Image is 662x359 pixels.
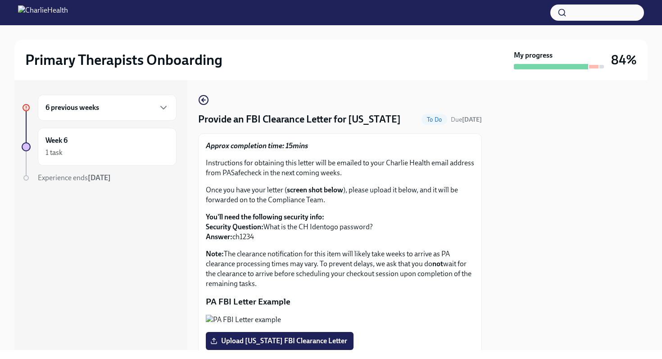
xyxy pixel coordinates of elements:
[206,232,232,241] strong: Answer:
[212,336,347,345] span: Upload [US_STATE] FBI Clearance Letter
[25,51,222,69] h2: Primary Therapists Onboarding
[198,113,401,126] h4: Provide an FBI Clearance Letter for [US_STATE]
[45,136,68,145] h6: Week 6
[206,296,474,308] p: PA FBI Letter Example
[45,103,99,113] h6: 6 previous weeks
[451,116,482,123] span: Due
[18,5,68,20] img: CharlieHealth
[514,50,553,60] strong: My progress
[206,249,474,289] p: The clearance notification for this item will likely take weeks to arrive as PA clearance process...
[462,116,482,123] strong: [DATE]
[422,116,447,123] span: To Do
[88,173,111,182] strong: [DATE]
[206,223,263,231] strong: Security Question:
[206,332,354,350] label: Upload [US_STATE] FBI Clearance Letter
[206,213,324,221] strong: You'll need the following security info:
[38,95,177,121] div: 6 previous weeks
[45,148,63,158] div: 1 task
[206,158,474,178] p: Instructions for obtaining this letter will be emailed to your Charlie Health email address from ...
[22,128,177,166] a: Week 61 task
[38,173,111,182] span: Experience ends
[287,186,343,194] strong: screen shot below
[206,250,224,258] strong: Note:
[206,141,308,150] strong: Approx completion time: 15mins
[206,212,474,242] p: What is the CH Identogo password? ch1234
[206,315,474,325] button: Zoom image
[451,115,482,124] span: September 4th, 2025 09:00
[432,259,443,268] strong: not
[206,185,474,205] p: Once you have your letter ( ), please upload it below, and it will be forwarded on to the Complia...
[611,52,637,68] h3: 84%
